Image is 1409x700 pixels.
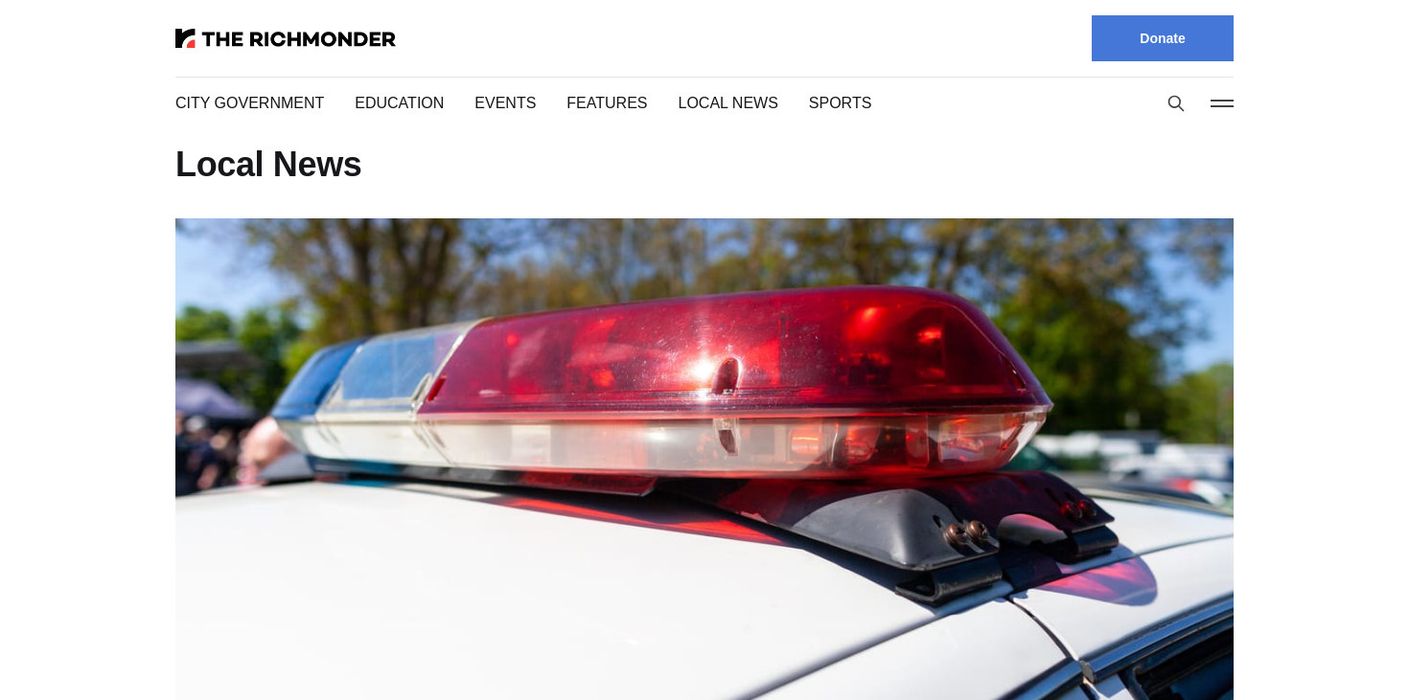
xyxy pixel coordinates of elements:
[1162,89,1190,118] button: Search this site
[788,92,846,114] a: Sports
[1092,15,1234,61] a: Donate
[175,149,1234,180] h1: Local News
[662,92,757,114] a: Local News
[1246,606,1409,700] iframe: portal-trigger
[175,92,319,114] a: City Government
[557,92,632,114] a: Features
[175,29,396,48] img: The Richmonder
[350,92,439,114] a: Education
[470,92,526,114] a: Events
